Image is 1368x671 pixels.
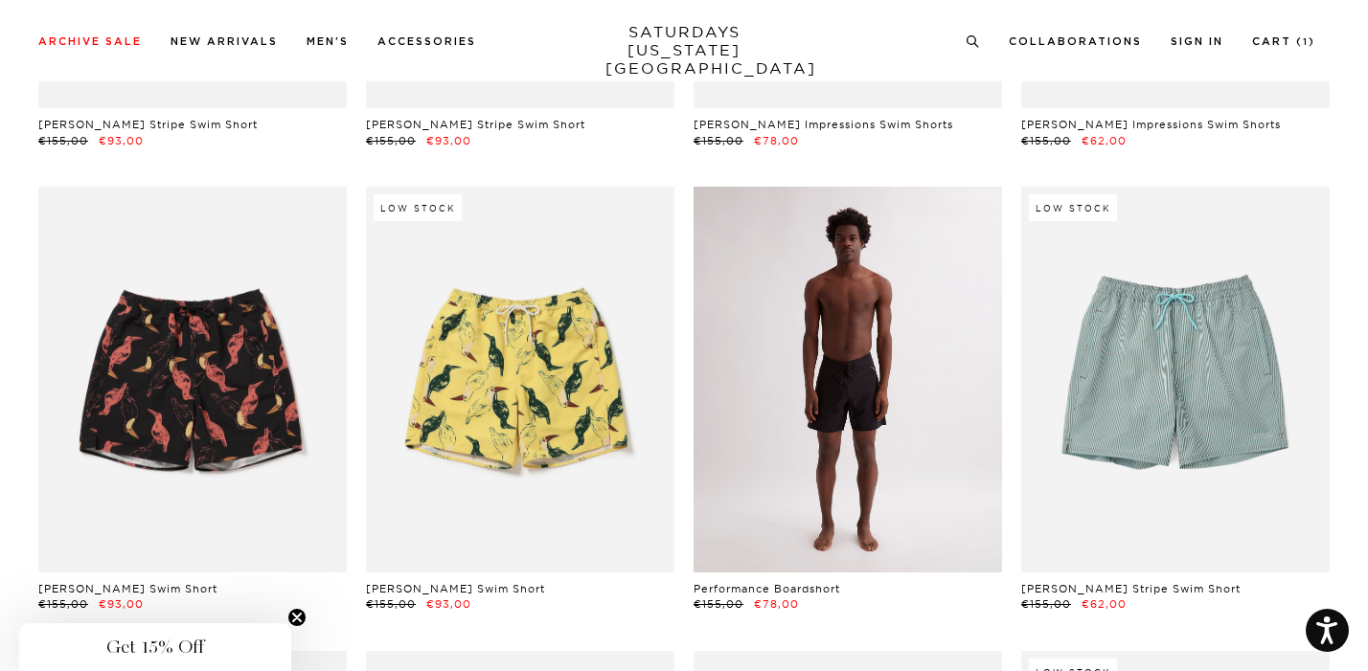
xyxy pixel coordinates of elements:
span: €155,00 [694,597,743,611]
a: Cart (1) [1252,36,1315,47]
span: €78,00 [754,597,799,611]
span: €93,00 [99,134,144,147]
small: 1 [1303,38,1309,47]
span: €62,00 [1082,597,1127,611]
a: Sign In [1171,36,1223,47]
a: Archive Sale [38,36,142,47]
span: €78,00 [754,134,799,147]
span: €155,00 [694,134,743,147]
a: [PERSON_NAME] Swim Short [366,582,545,595]
span: €62,00 [1082,134,1127,147]
a: Performance Boardshort [694,582,840,595]
div: Low Stock [1029,194,1117,221]
span: €93,00 [99,597,144,611]
a: [PERSON_NAME] Swim Short [38,582,217,595]
button: Close teaser [287,608,307,627]
span: €93,00 [426,134,471,147]
div: Low Stock [374,194,462,221]
a: [PERSON_NAME] Stripe Swim Short [366,118,585,131]
a: [PERSON_NAME] Impressions Swim Shorts [1021,118,1281,131]
span: €155,00 [366,134,416,147]
span: €93,00 [426,597,471,611]
a: SATURDAYS[US_STATE][GEOGRAPHIC_DATA] [605,23,764,78]
span: €155,00 [38,597,88,611]
span: €155,00 [366,597,416,611]
a: Men's [307,36,349,47]
a: [PERSON_NAME] Stripe Swim Short [1021,582,1241,595]
a: Accessories [377,36,476,47]
span: €155,00 [1021,597,1071,611]
a: [PERSON_NAME] Impressions Swim Shorts [694,118,953,131]
a: [PERSON_NAME] Stripe Swim Short [38,118,258,131]
div: Get 15% OffClose teaser [19,623,291,671]
span: Get 15% Off [106,636,204,659]
span: €155,00 [1021,134,1071,147]
a: New Arrivals [171,36,278,47]
a: Collaborations [1009,36,1142,47]
span: €155,00 [38,134,88,147]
